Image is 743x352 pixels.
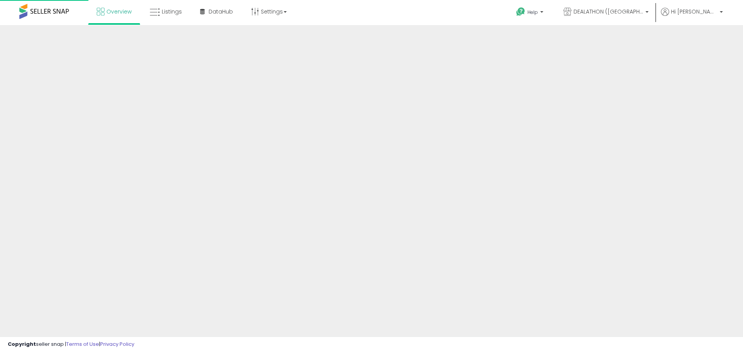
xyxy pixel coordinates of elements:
[8,341,134,348] div: seller snap | |
[510,1,551,25] a: Help
[209,8,233,15] span: DataHub
[574,8,643,15] span: DEALATHON ([GEOGRAPHIC_DATA])
[162,8,182,15] span: Listings
[100,340,134,348] a: Privacy Policy
[66,340,99,348] a: Terms of Use
[106,8,132,15] span: Overview
[527,9,538,15] span: Help
[8,340,36,348] strong: Copyright
[661,8,723,25] a: Hi [PERSON_NAME]
[671,8,717,15] span: Hi [PERSON_NAME]
[516,7,526,17] i: Get Help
